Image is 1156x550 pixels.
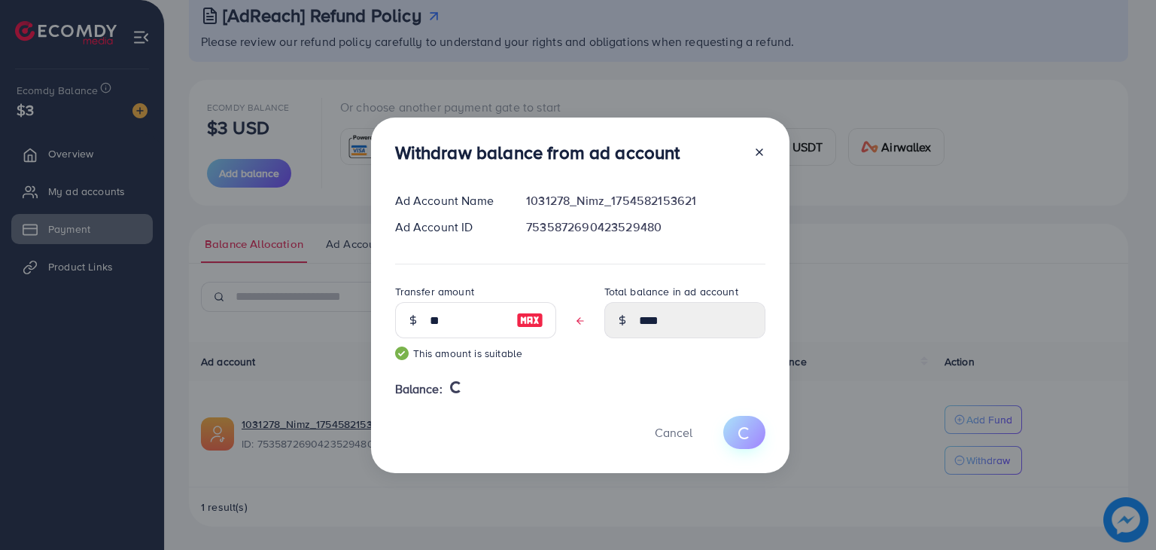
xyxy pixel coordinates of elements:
div: Ad Account Name [383,192,515,209]
label: Transfer amount [395,284,474,299]
div: 7535872690423529480 [514,218,777,236]
img: guide [395,347,409,360]
button: Cancel [636,416,711,448]
small: This amount is suitable [395,346,556,361]
div: 1031278_Nimz_1754582153621 [514,192,777,209]
span: Cancel [655,424,692,441]
div: Ad Account ID [383,218,515,236]
span: Balance: [395,380,443,398]
h3: Withdraw balance from ad account [395,142,680,163]
label: Total balance in ad account [604,284,738,299]
img: image [516,311,543,329]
